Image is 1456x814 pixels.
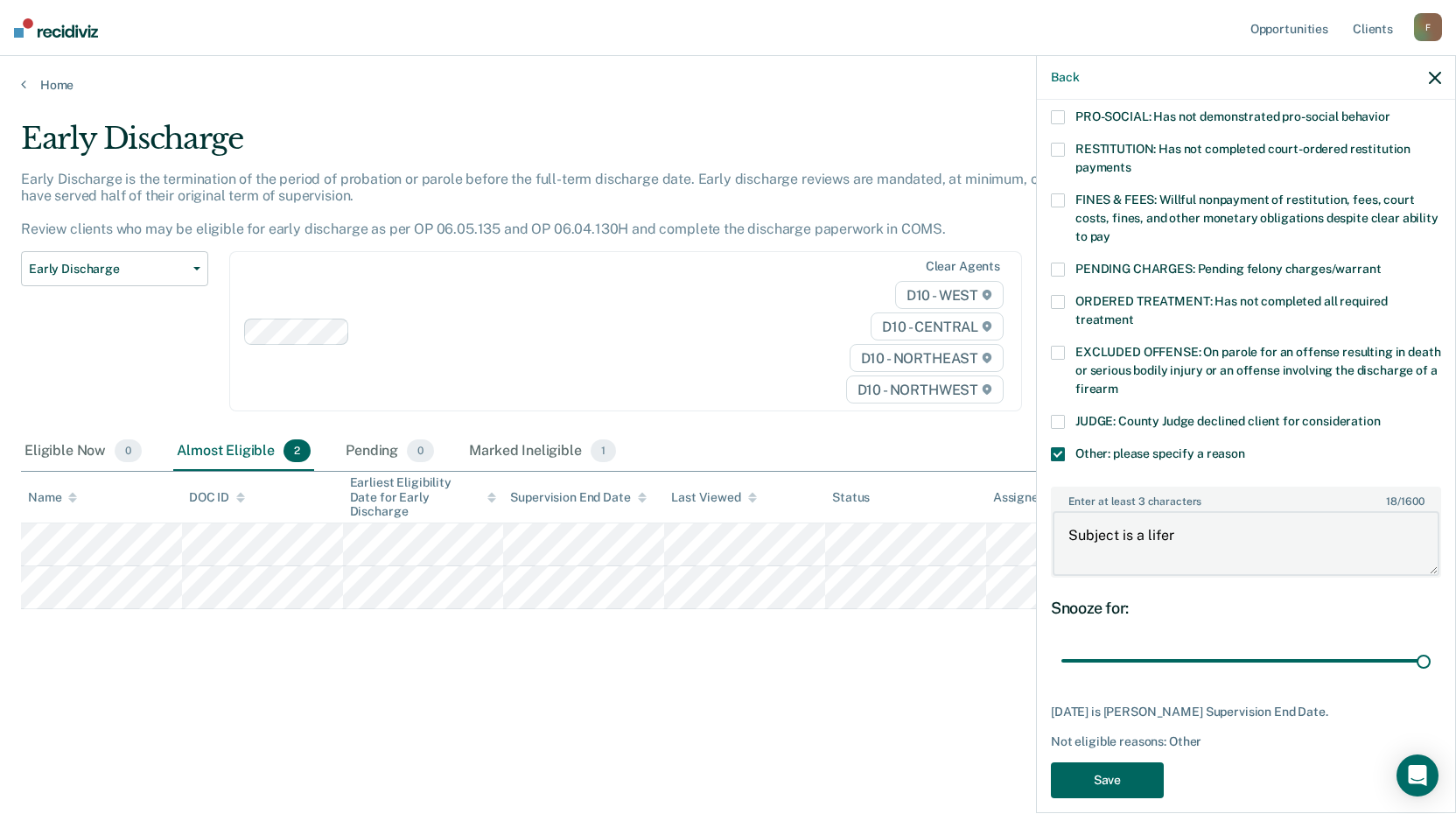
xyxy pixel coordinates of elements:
span: Other: please specify a reason [1075,446,1245,460]
span: 18 [1386,495,1397,508]
div: F [1414,13,1442,41]
div: Eligible Now [21,432,145,471]
div: Status [832,490,870,505]
div: Open Intercom Messenger [1396,754,1438,796]
div: Last Viewed [671,490,756,505]
div: Clear agents [926,259,1000,274]
div: Snooze for: [1051,599,1441,618]
span: 2 [283,439,311,462]
textarea: Subject is a lifer [1053,511,1439,576]
button: Back [1051,70,1079,85]
span: JUDGE: County Judge declined client for consideration [1075,414,1381,428]
span: D10 - CENTRAL [871,312,1004,340]
span: RESTITUTION: Has not completed court-ordered restitution payments [1075,142,1410,174]
p: Early Discharge is the termination of the period of probation or parole before the full-term disc... [21,171,1108,238]
span: FINES & FEES: Willful nonpayment of restitution, fees, court costs, fines, and other monetary obl... [1075,193,1438,243]
span: Early Discharge [29,262,186,277]
span: PENDING CHARGES: Pending felony charges/warrant [1075,262,1381,276]
div: DOC ID [189,490,245,505]
div: Pending [342,432,437,471]
span: D10 - WEST [895,281,1004,309]
div: [DATE] is [PERSON_NAME] Supervision End Date. [1051,705,1441,719]
span: / 1600 [1386,495,1424,508]
span: 0 [407,439,434,462]
div: Almost Eligible [173,432,314,471]
span: PRO-SOCIAL: Has not demonstrated pro-social behavior [1075,109,1390,123]
span: EXCLUDED OFFENSE: On parole for an offense resulting in death or serious bodily injury or an offe... [1075,345,1440,396]
span: ORDERED TREATMENT: Has not completed all required treatment [1075,294,1388,326]
span: D10 - NORTHEAST [850,344,1004,372]
label: Enter at least 3 characters [1053,488,1439,508]
div: Name [28,490,77,505]
div: Supervision End Date [510,490,646,505]
a: Home [21,77,1435,93]
div: Early Discharge [21,121,1113,171]
div: Marked Ineligible [465,432,619,471]
span: 0 [115,439,142,462]
span: D10 - NORTHWEST [846,375,1004,403]
div: Not eligible reasons: Other [1051,734,1441,749]
div: Earliest Eligibility Date for Early Discharge [350,475,497,519]
span: 1 [591,439,616,462]
img: Recidiviz [14,18,98,38]
div: Assigned to [993,490,1075,505]
button: Save [1051,762,1164,798]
